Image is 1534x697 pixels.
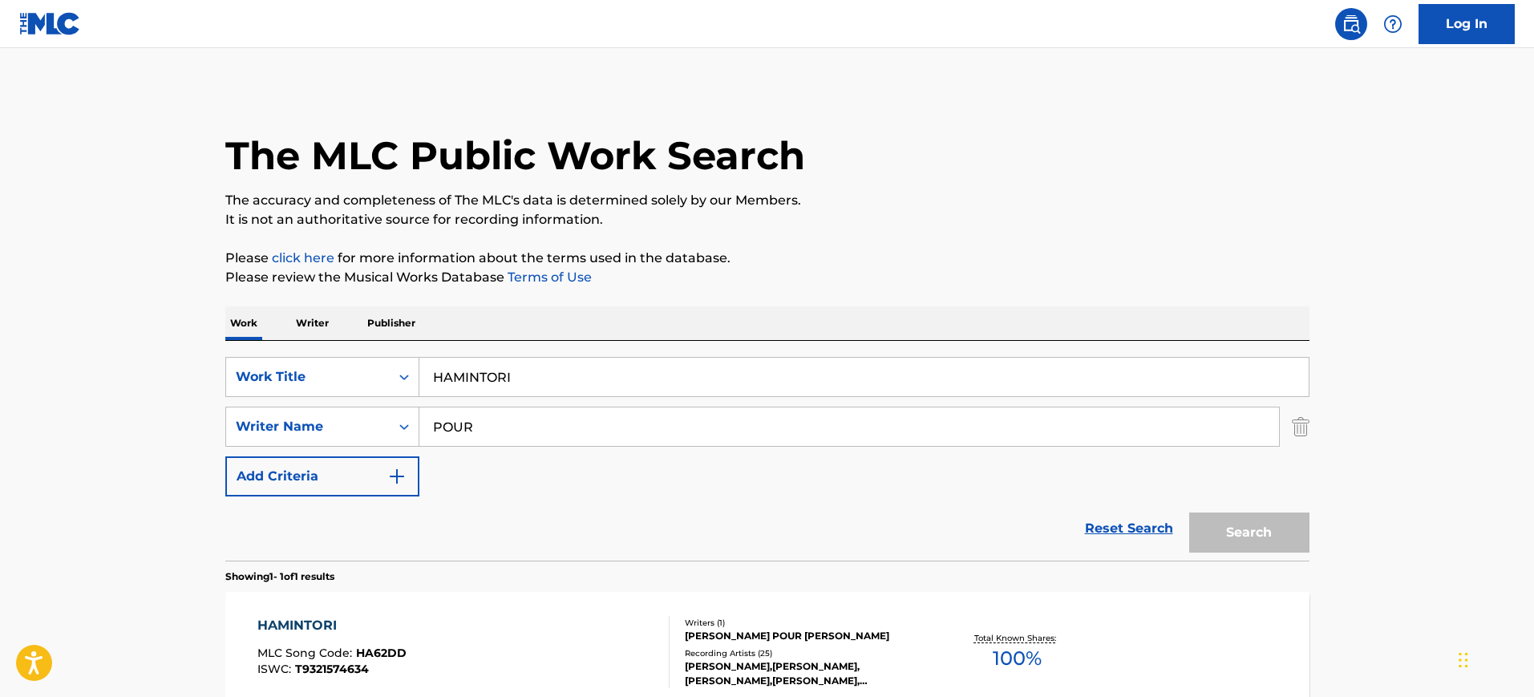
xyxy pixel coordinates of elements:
[236,367,380,387] div: Work Title
[225,268,1309,287] p: Please review the Musical Works Database
[225,132,805,180] h1: The MLC Public Work Search
[387,467,407,486] img: 9d2ae6d4665cec9f34b9.svg
[257,646,356,660] span: MLC Song Code :
[1342,14,1361,34] img: search
[225,191,1309,210] p: The accuracy and completeness of The MLC's data is determined solely by our Members.
[362,306,420,340] p: Publisher
[225,249,1309,268] p: Please for more information about the terms used in the database.
[1077,511,1181,546] a: Reset Search
[236,417,380,436] div: Writer Name
[504,269,592,285] a: Terms of Use
[685,617,927,629] div: Writers ( 1 )
[1459,636,1468,684] div: Drag
[685,647,927,659] div: Recording Artists ( 25 )
[993,644,1042,673] span: 100 %
[225,357,1309,561] form: Search Form
[257,662,295,676] span: ISWC :
[1377,8,1409,40] div: Help
[1454,620,1534,697] iframe: Chat Widget
[1419,4,1515,44] a: Log In
[356,646,407,660] span: HA62DD
[974,632,1060,644] p: Total Known Shares:
[685,629,927,643] div: [PERSON_NAME] POUR [PERSON_NAME]
[19,12,81,35] img: MLC Logo
[1335,8,1367,40] a: Public Search
[225,306,262,340] p: Work
[1383,14,1402,34] img: help
[225,569,334,584] p: Showing 1 - 1 of 1 results
[1489,454,1534,583] iframe: Resource Center
[272,250,334,265] a: click here
[685,659,927,688] div: [PERSON_NAME],[PERSON_NAME], [PERSON_NAME],[PERSON_NAME], [PERSON_NAME], [PERSON_NAME], [PERSON_N...
[225,456,419,496] button: Add Criteria
[291,306,334,340] p: Writer
[257,616,407,635] div: HAMINTORI
[1292,407,1309,447] img: Delete Criterion
[225,210,1309,229] p: It is not an authoritative source for recording information.
[295,662,369,676] span: T9321574634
